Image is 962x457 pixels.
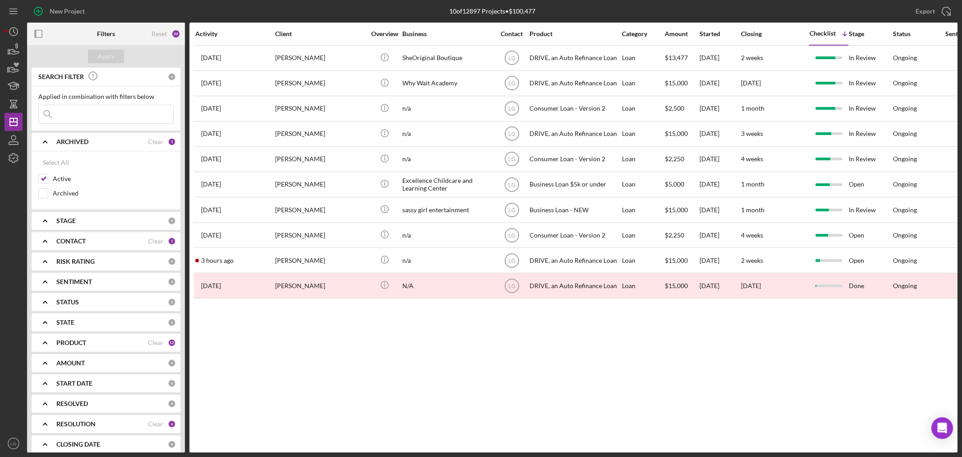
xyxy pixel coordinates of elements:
[56,339,86,346] b: PRODUCT
[508,131,515,137] text: LG
[201,155,221,163] time: 2025-08-11 19:32
[893,206,917,214] div: Ongoing
[700,173,740,196] div: [DATE]
[700,122,740,146] div: [DATE]
[449,8,535,15] div: 10 of 12897 Projects • $100,477
[665,248,699,272] div: $15,000
[893,155,917,163] div: Ongoing
[56,400,88,407] b: RESOLVED
[665,122,699,146] div: $15,000
[700,71,740,95] div: [DATE]
[56,441,100,448] b: CLOSING DATE
[148,339,163,346] div: Clear
[11,441,17,446] text: LG
[741,79,761,87] time: [DATE]
[168,298,176,306] div: 0
[56,359,85,367] b: AMOUNT
[508,55,515,61] text: LG
[56,319,74,326] b: STATE
[893,130,917,137] div: Ongoing
[741,180,764,188] time: 1 month
[275,46,365,70] div: [PERSON_NAME]
[168,318,176,326] div: 0
[56,380,92,387] b: START DATE
[275,223,365,247] div: [PERSON_NAME]
[402,173,493,196] div: Excellence Childcare and Learning Center
[529,173,620,196] div: Business Loan $5k or under
[622,71,664,95] div: Loan
[168,339,176,347] div: 12
[56,217,76,224] b: STAGE
[893,54,917,61] div: Ongoing
[700,223,740,247] div: [DATE]
[168,73,176,81] div: 0
[5,434,23,452] button: LG
[168,257,176,266] div: 0
[529,30,620,37] div: Product
[849,248,892,272] div: Open
[893,181,917,188] div: Ongoing
[275,248,365,272] div: [PERSON_NAME]
[849,198,892,222] div: In Review
[168,379,176,387] div: 0
[529,223,620,247] div: Consumer Loan - Version 2
[275,97,365,121] div: [PERSON_NAME]
[27,2,94,20] button: New Project
[98,50,115,63] div: Apply
[43,154,69,172] div: Select All
[508,106,515,112] text: LG
[741,155,763,163] time: 4 weeks
[402,71,493,95] div: Why Wait Academy
[849,147,892,171] div: In Review
[201,181,221,188] time: 2025-08-22 13:03
[622,173,664,196] div: Loan
[195,30,274,37] div: Activity
[368,30,401,37] div: Overview
[38,154,74,172] button: Select All
[53,189,174,198] label: Archived
[148,138,163,145] div: Clear
[622,122,664,146] div: Loan
[665,46,699,70] div: $13,477
[700,198,740,222] div: [DATE]
[529,274,620,298] div: DRIVE, an Auto Refinance Loan
[152,30,167,37] div: Reset
[402,46,493,70] div: SheOriginal Boutique
[665,173,699,196] div: $5,000
[622,274,664,298] div: Loan
[849,97,892,121] div: In Review
[741,282,761,289] time: [DATE]
[56,238,86,245] b: CONTACT
[402,223,493,247] div: n/a
[741,256,763,264] time: 2 weeks
[201,130,221,137] time: 2025-07-30 22:03
[849,274,892,298] div: Done
[907,2,957,20] button: Export
[508,207,515,213] text: LG
[168,138,176,146] div: 1
[38,73,84,80] b: SEARCH FILTER
[700,97,740,121] div: [DATE]
[741,104,764,112] time: 1 month
[622,97,664,121] div: Loan
[148,420,163,428] div: Clear
[201,206,221,214] time: 2025-08-19 14:38
[168,440,176,448] div: 0
[622,30,664,37] div: Category
[275,30,365,37] div: Client
[529,71,620,95] div: DRIVE, an Auto Refinance Loan
[402,97,493,121] div: n/a
[201,79,221,87] time: 2025-08-19 23:36
[168,217,176,225] div: 0
[700,248,740,272] div: [DATE]
[508,156,515,163] text: LG
[508,232,515,238] text: LG
[168,420,176,428] div: 6
[741,130,763,137] time: 3 weeks
[849,46,892,70] div: In Review
[38,93,174,100] div: Applied in combination with filters below
[893,232,917,239] div: Ongoing
[700,274,740,298] div: [DATE]
[508,182,515,188] text: LG
[275,147,365,171] div: [PERSON_NAME]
